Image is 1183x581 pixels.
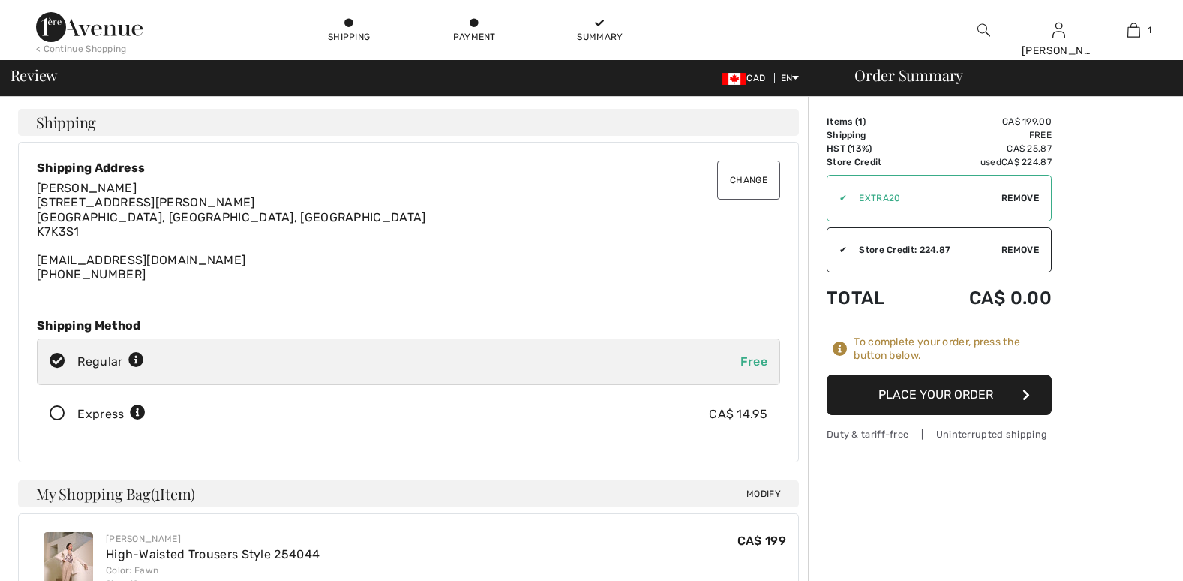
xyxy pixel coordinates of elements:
button: Change [717,161,780,200]
td: Shipping [827,128,920,142]
div: [EMAIL_ADDRESS][DOMAIN_NAME] [PHONE_NUMBER] [37,181,780,281]
img: My Info [1052,21,1065,39]
div: [PERSON_NAME] [106,532,320,546]
img: 1ère Avenue [36,12,143,42]
a: High-Waisted Trousers Style 254044 [106,547,320,561]
div: [PERSON_NAME] [1022,43,1095,59]
div: Express [77,405,146,423]
td: Items ( ) [827,115,920,128]
td: Total [827,272,920,324]
div: Regular [77,353,144,371]
img: My Bag [1127,21,1140,39]
td: Free [920,128,1052,142]
span: 1 [858,116,863,127]
span: Review [11,68,58,83]
img: Canadian Dollar [722,73,746,85]
div: ✔ [827,191,847,205]
span: Modify [746,486,781,501]
input: Promo code [847,176,1001,221]
td: used [920,155,1052,169]
span: 1 [1148,23,1151,37]
div: Shipping [326,30,371,44]
span: Remove [1001,243,1039,257]
div: Payment [452,30,497,44]
a: 1 [1097,21,1170,39]
td: CA$ 0.00 [920,272,1052,324]
img: search the website [977,21,990,39]
td: CA$ 199.00 [920,115,1052,128]
span: [PERSON_NAME] [37,181,137,195]
span: 1 [155,483,160,502]
span: [STREET_ADDRESS][PERSON_NAME] [GEOGRAPHIC_DATA], [GEOGRAPHIC_DATA], [GEOGRAPHIC_DATA] K7K3S1 [37,195,426,238]
span: Remove [1001,191,1039,205]
div: Shipping Method [37,318,780,333]
div: ✔ [827,243,847,257]
h4: My Shopping Bag [18,480,799,507]
a: Sign In [1052,23,1065,37]
span: CA$ 224.87 [1001,157,1052,167]
div: Shipping Address [37,161,780,175]
div: Summary [577,30,622,44]
span: CAD [722,73,771,83]
span: CA$ 199 [737,534,786,548]
div: < Continue Shopping [36,42,127,56]
span: ( Item) [151,483,195,504]
button: Place Your Order [827,375,1052,415]
span: Free [740,354,767,369]
td: CA$ 25.87 [920,142,1052,155]
div: Order Summary [836,68,1174,83]
td: Store Credit [827,155,920,169]
span: Shipping [36,115,96,130]
td: HST (13%) [827,142,920,155]
div: CA$ 14.95 [709,405,767,423]
div: Duty & tariff-free | Uninterrupted shipping [827,427,1052,441]
div: Store Credit: 224.87 [847,243,1001,257]
div: To complete your order, press the button below. [854,336,1052,363]
span: EN [781,73,800,83]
